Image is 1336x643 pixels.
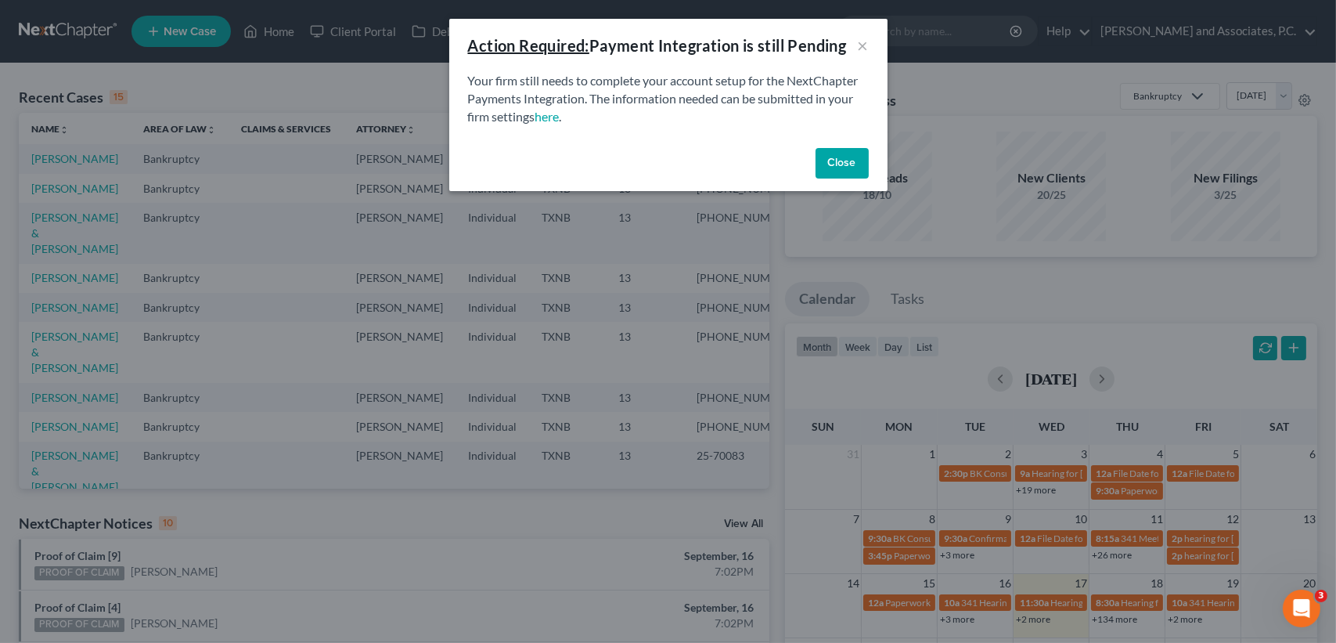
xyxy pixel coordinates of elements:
[816,148,869,179] button: Close
[468,34,847,56] div: Payment Integration is still Pending
[535,109,560,124] a: here
[468,72,869,126] p: Your firm still needs to complete your account setup for the NextChapter Payments Integration. Th...
[468,36,589,55] u: Action Required:
[1283,590,1320,627] iframe: Intercom live chat
[858,36,869,55] button: ×
[1315,590,1327,602] span: 3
